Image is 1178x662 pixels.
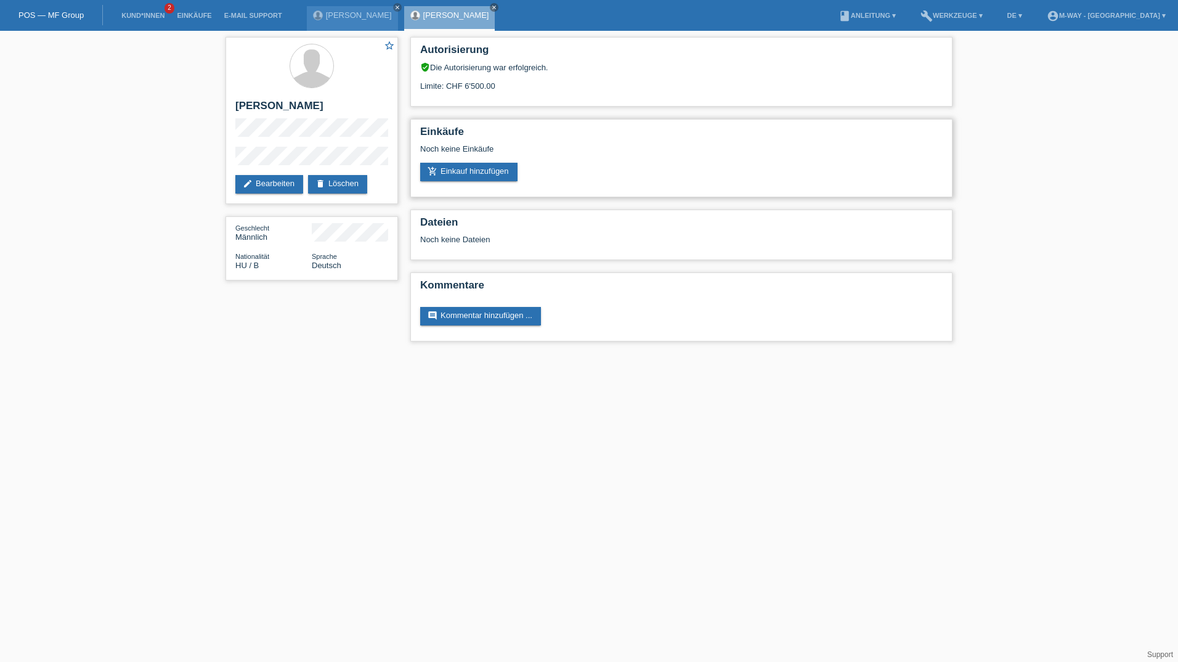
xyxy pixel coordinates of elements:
[235,175,303,194] a: editBearbeiten
[326,10,392,20] a: [PERSON_NAME]
[235,223,312,242] div: Männlich
[393,3,402,12] a: close
[428,166,437,176] i: add_shopping_cart
[420,279,943,298] h2: Kommentare
[1041,12,1172,19] a: account_circlem-way - [GEOGRAPHIC_DATA] ▾
[420,163,518,181] a: add_shopping_cartEinkauf hinzufügen
[1147,650,1173,659] a: Support
[832,12,902,19] a: bookAnleitung ▾
[394,4,400,10] i: close
[235,261,259,270] span: Ungarn / B / 06.08.2016
[491,4,497,10] i: close
[384,40,395,51] i: star_border
[384,40,395,53] a: star_border
[18,10,84,20] a: POS — MF Group
[235,224,269,232] span: Geschlecht
[490,3,498,12] a: close
[115,12,171,19] a: Kund*innen
[428,311,437,321] i: comment
[920,10,933,22] i: build
[420,307,541,325] a: commentKommentar hinzufügen ...
[218,12,288,19] a: E-Mail Support
[423,10,489,20] a: [PERSON_NAME]
[312,253,337,260] span: Sprache
[308,175,367,194] a: deleteLöschen
[420,44,943,62] h2: Autorisierung
[235,253,269,260] span: Nationalität
[420,144,943,163] div: Noch keine Einkäufe
[420,216,943,235] h2: Dateien
[165,3,174,14] span: 2
[315,179,325,189] i: delete
[1047,10,1059,22] i: account_circle
[1001,12,1028,19] a: DE ▾
[312,261,341,270] span: Deutsch
[235,100,388,118] h2: [PERSON_NAME]
[243,179,253,189] i: edit
[420,235,797,244] div: Noch keine Dateien
[914,12,989,19] a: buildWerkzeuge ▾
[420,126,943,144] h2: Einkäufe
[839,10,851,22] i: book
[420,62,943,72] div: Die Autorisierung war erfolgreich.
[420,62,430,72] i: verified_user
[420,72,943,91] div: Limite: CHF 6'500.00
[171,12,217,19] a: Einkäufe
